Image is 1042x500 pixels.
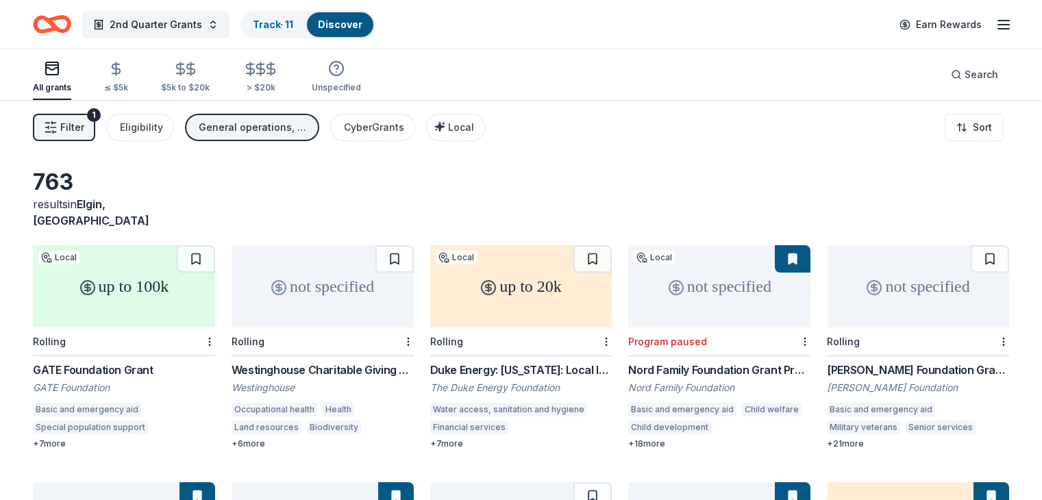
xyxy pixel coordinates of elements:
[307,421,361,434] div: Biodiversity
[232,438,414,449] div: + 6 more
[232,245,414,327] div: not specified
[634,251,675,264] div: Local
[628,421,711,434] div: Child development
[891,12,990,37] a: Earn Rewards
[827,421,900,434] div: Military veterans
[33,114,95,141] button: Filter1
[628,381,810,395] div: Nord Family Foundation
[106,114,174,141] button: Eligibility
[253,18,293,30] a: Track· 11
[628,362,810,378] div: Nord Family Foundation Grant Program
[430,245,612,449] a: up to 20kLocalRollingDuke Energy: [US_STATE]: Local Impact GrantsThe Duke Energy FoundationWater ...
[110,16,202,33] span: 2nd Quarter Grants
[430,381,612,395] div: The Duke Energy Foundation
[827,381,1009,395] div: [PERSON_NAME] Foundation
[33,403,141,416] div: Basic and emergency aid
[323,403,354,416] div: Health
[33,8,71,40] a: Home
[33,197,149,227] span: Elgin, [GEOGRAPHIC_DATA]
[330,114,415,141] button: CyberGrants
[628,245,810,327] div: not specified
[120,119,163,136] div: Eligibility
[436,251,477,264] div: Local
[430,438,612,449] div: + 7 more
[827,438,1009,449] div: + 21 more
[33,197,149,227] span: in
[945,114,1004,141] button: Sort
[940,61,1009,88] button: Search
[430,245,612,327] div: up to 20k
[33,82,71,93] div: All grants
[344,119,404,136] div: CyberGrants
[312,82,361,93] div: Unspecified
[243,55,279,100] button: > $20k
[717,421,802,434] div: Supportive housing
[628,438,810,449] div: + 18 more
[232,421,301,434] div: Land resources
[973,119,992,136] span: Sort
[87,108,101,122] div: 1
[33,362,215,378] div: GATE Foundation Grant
[33,245,215,327] div: up to 100k
[827,403,935,416] div: Basic and emergency aid
[104,55,128,100] button: ≤ $5k
[628,336,707,347] div: Program paused
[243,82,279,93] div: > $20k
[185,114,319,141] button: General operations, Capital, Projects & programming
[82,11,230,38] button: 2nd Quarter Grants
[232,336,264,347] div: Rolling
[430,336,463,347] div: Rolling
[965,66,998,83] span: Search
[161,82,210,93] div: $5k to $20k
[38,251,79,264] div: Local
[628,245,810,449] a: not specifiedLocalProgram pausedNord Family Foundation Grant ProgramNord Family FoundationBasic a...
[430,362,612,378] div: Duke Energy: [US_STATE]: Local Impact Grants
[742,403,802,416] div: Child welfare
[430,421,508,434] div: Financial services
[827,362,1009,378] div: [PERSON_NAME] Foundation Grants
[448,121,474,133] span: Local
[60,119,84,136] span: Filter
[232,245,414,449] a: not specifiedRollingWestinghouse Charitable Giving ProgramWestinghouseOccupational healthHealthLa...
[33,168,215,196] div: 763
[232,403,317,416] div: Occupational health
[33,381,215,395] div: GATE Foundation
[33,55,71,100] button: All grants
[33,438,215,449] div: + 7 more
[161,55,210,100] button: $5k to $20k
[240,11,375,38] button: Track· 11Discover
[33,336,66,347] div: Rolling
[104,82,128,93] div: ≤ $5k
[827,245,1009,449] a: not specifiedRolling[PERSON_NAME] Foundation Grants[PERSON_NAME] FoundationBasic and emergency ai...
[33,245,215,449] a: up to 100kLocalRollingGATE Foundation GrantGATE FoundationBasic and emergency aidSpecial populati...
[426,114,485,141] button: Local
[232,362,414,378] div: Westinghouse Charitable Giving Program
[906,421,976,434] div: Senior services
[827,336,860,347] div: Rolling
[232,381,414,395] div: Westinghouse
[827,245,1009,327] div: not specified
[199,119,308,136] div: General operations, Capital, Projects & programming
[628,403,736,416] div: Basic and emergency aid
[33,421,148,434] div: Special population support
[33,196,215,229] div: results
[312,55,361,100] button: Unspecified
[318,18,362,30] a: Discover
[430,403,587,416] div: Water access, sanitation and hygiene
